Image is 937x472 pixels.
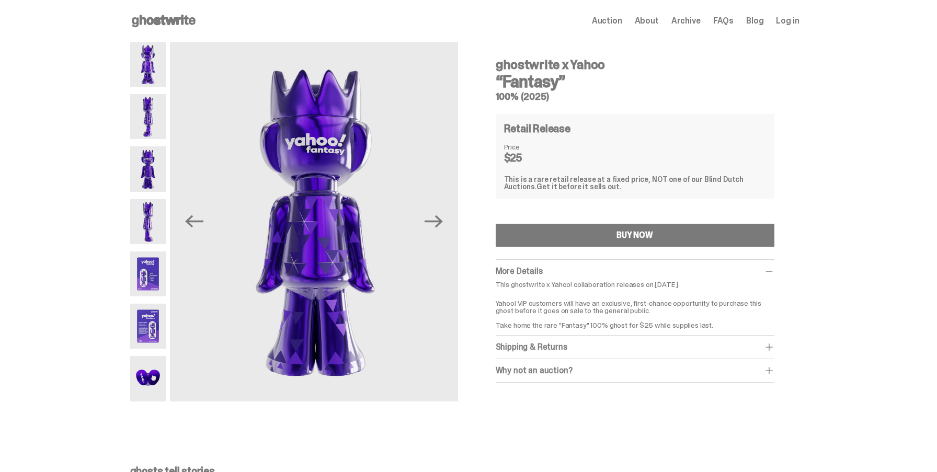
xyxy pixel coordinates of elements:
[496,266,543,277] span: More Details
[130,304,166,349] img: Yahoo-HG---6.png
[496,73,774,90] h3: “Fantasy”
[496,342,774,352] div: Shipping & Returns
[496,281,774,288] p: This ghostwrite x Yahoo! collaboration releases on [DATE].
[635,17,659,25] a: About
[592,17,622,25] a: Auction
[182,210,205,233] button: Previous
[130,146,166,191] img: Yahoo-HG---3.png
[746,17,763,25] a: Blog
[504,143,556,151] dt: Price
[130,94,166,139] img: Yahoo-HG---2.png
[504,123,570,134] h4: Retail Release
[536,182,621,191] span: Get it before it sells out.
[671,17,701,25] a: Archive
[496,224,774,247] button: BUY NOW
[504,176,766,190] div: This is a rare retail release at a fixed price, NOT one of our Blind Dutch Auctions.
[616,231,653,239] div: BUY NOW
[504,153,556,163] dd: $25
[496,59,774,71] h4: ghostwrite x Yahoo
[496,92,774,101] h5: 100% (2025)
[713,17,734,25] a: FAQs
[496,292,774,329] p: Yahoo! VIP customers will have an exclusive, first-chance opportunity to purchase this ghost befo...
[172,42,459,401] img: Yahoo-HG---3.png
[422,210,445,233] button: Next
[776,17,799,25] a: Log in
[130,199,166,244] img: Yahoo-HG---4.png
[130,251,166,296] img: Yahoo-HG---5.png
[130,356,166,401] img: Yahoo-HG---7.png
[130,42,166,87] img: Yahoo-HG---1.png
[496,365,774,376] div: Why not an auction?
